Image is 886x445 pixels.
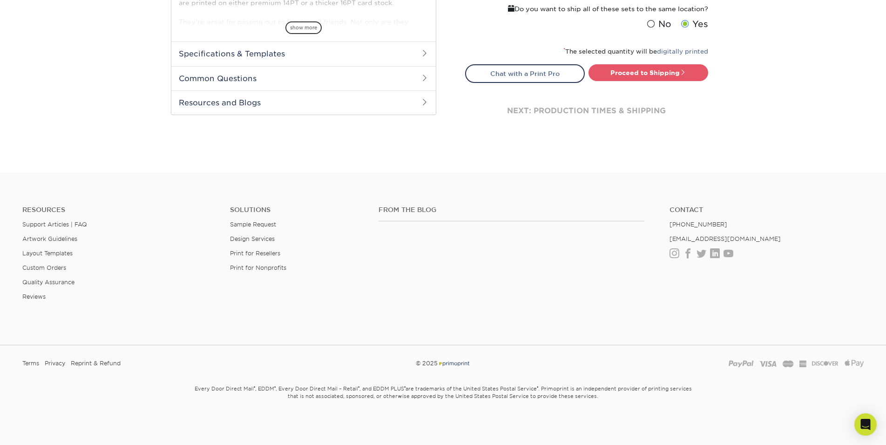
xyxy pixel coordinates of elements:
div: next: production times & shipping [465,83,708,139]
small: Every Door Direct Mail , EDDM , Every Door Direct Mail – Retail , and EDDM PLUS are trademarks of... [171,382,716,423]
label: No [645,18,671,31]
a: Privacy [45,356,65,370]
label: Yes [679,18,708,31]
a: Print for Resellers [230,250,280,257]
a: Chat with a Print Pro [465,64,585,83]
sup: ® [254,385,255,390]
div: Do you want to ship all of these sets to the same location? [465,4,708,14]
a: Terms [22,356,39,370]
a: Design Services [230,235,275,242]
a: Sample Request [230,221,276,228]
a: Support Articles | FAQ [22,221,87,228]
img: Primoprint [438,360,470,367]
h2: Specifications & Templates [171,41,436,66]
a: Reprint & Refund [71,356,121,370]
small: The selected quantity will be [563,48,708,55]
a: [EMAIL_ADDRESS][DOMAIN_NAME] [670,235,781,242]
span: show more [285,21,322,34]
h2: Resources and Blogs [171,90,436,115]
a: [PHONE_NUMBER] [670,221,727,228]
div: Open Intercom Messenger [854,413,877,436]
sup: ® [274,385,276,390]
sup: ® [537,385,538,390]
a: Artwork Guidelines [22,235,77,242]
h2: Common Questions [171,66,436,90]
a: Contact [670,206,863,214]
div: © 2025 [300,356,585,370]
a: Layout Templates [22,250,73,257]
a: Custom Orders [22,264,66,271]
sup: ® [358,385,359,390]
a: digitally printed [657,48,708,55]
h4: From the Blog [379,206,644,214]
a: Reviews [22,293,46,300]
h4: Solutions [230,206,365,214]
h4: Resources [22,206,216,214]
a: Proceed to Shipping [588,64,708,81]
a: Quality Assurance [22,279,74,286]
sup: ® [404,385,406,390]
a: Print for Nonprofits [230,264,286,271]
